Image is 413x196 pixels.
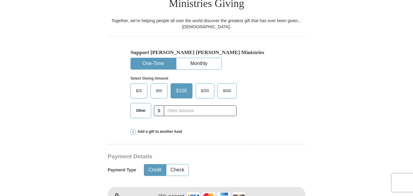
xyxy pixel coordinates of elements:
[131,58,176,69] button: One-Time
[176,58,221,69] button: Monthly
[164,105,237,116] input: Other Amount
[130,49,283,56] h5: Support [PERSON_NAME] [PERSON_NAME] Ministries
[220,86,234,95] span: $500
[198,86,212,95] span: $250
[133,106,149,115] span: Other
[108,153,263,160] h3: Payment Details
[108,18,305,30] div: Together, we're helping people all over the world discover the greatest gift that has ever been g...
[166,164,189,176] button: Check
[153,86,165,95] span: $50
[173,86,190,95] span: $100
[130,76,168,81] strong: Select Giving Amount
[108,167,136,173] h5: Payment Type
[133,86,145,95] span: $25
[135,129,182,134] span: Add a gift to another fund
[144,164,166,176] button: Credit
[154,105,164,116] span: $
